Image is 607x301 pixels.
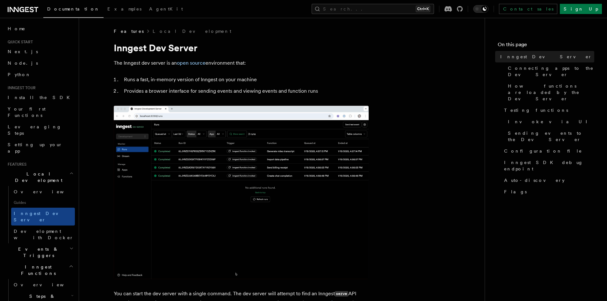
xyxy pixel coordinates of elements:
span: Testing functions [504,107,568,113]
a: Sending events to the Dev Server [505,127,594,145]
span: Sending events to the Dev Server [508,130,594,143]
span: Features [5,162,26,167]
a: Configuration file [502,145,594,157]
span: Python [8,72,31,77]
span: Home [8,25,25,32]
span: Next.js [8,49,38,54]
span: Overview [14,189,79,194]
a: Examples [104,2,145,17]
span: Inngest Functions [5,264,69,276]
span: Auto-discovery [504,177,565,183]
span: Install the SDK [8,95,74,100]
a: Testing functions [502,104,594,116]
span: Node.js [8,61,38,66]
a: Contact sales [499,4,557,14]
span: Inngest tour [5,85,36,90]
a: Invoke via UI [505,116,594,127]
span: Quick start [5,39,33,45]
button: Toggle dark mode [473,5,488,13]
span: AgentKit [149,6,183,11]
span: Flags [504,189,527,195]
a: Leveraging Steps [5,121,75,139]
span: Inngest Dev Server [500,54,592,60]
span: How functions are loaded by the Dev Server [508,83,594,102]
a: Overview [11,186,75,197]
a: Setting up your app [5,139,75,157]
li: Runs a fast, in-memory version of Inngest on your machine [122,75,369,84]
img: Dev Server Demo [114,106,369,279]
a: Connecting apps to the Dev Server [505,62,594,80]
a: Sign Up [560,4,602,14]
li: Provides a browser interface for sending events and viewing events and function runs [122,87,369,96]
code: serve [335,291,348,297]
a: Inngest Dev Server [498,51,594,62]
a: AgentKit [145,2,187,17]
a: Node.js [5,57,75,69]
a: Development with Docker [11,226,75,243]
a: Install the SDK [5,92,75,103]
a: How functions are loaded by the Dev Server [505,80,594,104]
span: Local Development [5,171,69,183]
button: Inngest Functions [5,261,75,279]
span: Events & Triggers [5,246,69,259]
a: Inngest SDK debug endpoint [502,157,594,175]
a: Local Development [153,28,231,34]
span: Invoke via UI [508,118,593,125]
h4: On this page [498,41,594,51]
a: Overview [11,279,75,290]
span: Development with Docker [14,229,74,240]
p: The Inngest dev server is an environment that: [114,59,369,68]
div: Local Development [5,186,75,243]
span: Configuration file [504,148,582,154]
span: Inngest Dev Server [14,211,68,222]
a: Python [5,69,75,80]
span: Your first Functions [8,106,46,118]
a: Inngest Dev Server [11,208,75,226]
a: Next.js [5,46,75,57]
span: Connecting apps to the Dev Server [508,65,594,78]
kbd: Ctrl+K [416,6,430,12]
a: Home [5,23,75,34]
h1: Inngest Dev Server [114,42,369,54]
span: Leveraging Steps [8,124,61,136]
a: Documentation [43,2,104,18]
a: open source [177,60,206,66]
button: Events & Triggers [5,243,75,261]
a: Auto-discovery [502,175,594,186]
button: Local Development [5,168,75,186]
span: Examples [107,6,141,11]
span: Documentation [47,6,100,11]
a: Your first Functions [5,103,75,121]
span: Inngest SDK debug endpoint [504,159,594,172]
span: Setting up your app [8,142,62,154]
button: Search...Ctrl+K [312,4,434,14]
a: Flags [502,186,594,197]
span: Guides [11,197,75,208]
span: Overview [14,282,79,287]
span: Features [114,28,144,34]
